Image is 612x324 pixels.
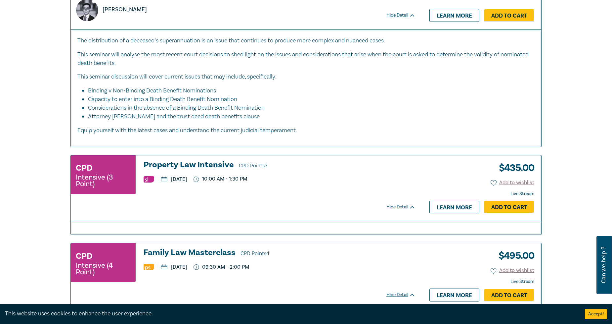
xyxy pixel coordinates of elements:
small: Intensive (4 Point) [76,262,131,275]
div: Hide Detail [386,204,423,210]
button: Add to wishlist [491,179,535,187]
a: Family Law Masterclass CPD Points4 [144,248,415,258]
a: Learn more [429,289,479,301]
small: Intensive (3 Point) [76,174,131,187]
a: Add to Cart [484,9,534,22]
div: Hide Detail [386,292,423,298]
h3: CPD [76,162,92,174]
h3: Property Law Intensive [144,160,415,170]
p: [DATE] [161,264,187,270]
strong: Live Stream [510,279,534,285]
p: [PERSON_NAME] [103,5,147,14]
a: Add to Cart [484,289,534,301]
img: Substantive Law [144,176,154,183]
a: Learn more [429,201,479,213]
button: Add to wishlist [491,267,535,274]
p: 10:00 AM - 1:30 PM [194,176,247,182]
p: The distribution of a deceased’s superannuation is an issue that continues to produce more comple... [77,36,535,45]
li: Capacity to enter into a Binding Death Benefit Nomination [88,95,528,104]
h3: $ 495.00 [494,248,534,263]
h3: CPD [76,250,92,262]
button: Accept cookies [585,309,607,319]
p: 09:30 AM - 2:00 PM [194,264,249,270]
h3: $ 435.00 [494,160,534,176]
p: This seminar discussion will cover current issues that may include, specifically: [77,73,535,81]
span: CPD Points 3 [239,162,268,169]
a: Add to Cart [484,201,534,213]
li: Considerations in the absence of a Binding Death Benefit Nomination [88,104,528,112]
a: Property Law Intensive CPD Points3 [144,160,415,170]
strong: Live Stream [510,191,534,197]
li: Binding v Non-Binding Death Benefit Nominations [88,86,528,95]
img: Professional Skills [144,264,154,270]
div: Hide Detail [386,12,423,19]
div: This website uses cookies to enhance the user experience. [5,309,575,318]
p: Equip yourself with the latest cases and understand the current judicial temperament. [77,126,535,135]
h3: Family Law Masterclass [144,248,415,258]
a: Learn more [429,9,479,22]
span: CPD Points 4 [240,250,269,257]
p: This seminar will analyse the most recent court decisions to shed light on the issues and conside... [77,50,535,68]
p: [DATE] [161,177,187,182]
span: Can we help ? [600,240,607,290]
li: Attorney [PERSON_NAME] and the trust deed death benefits clause [88,112,535,121]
